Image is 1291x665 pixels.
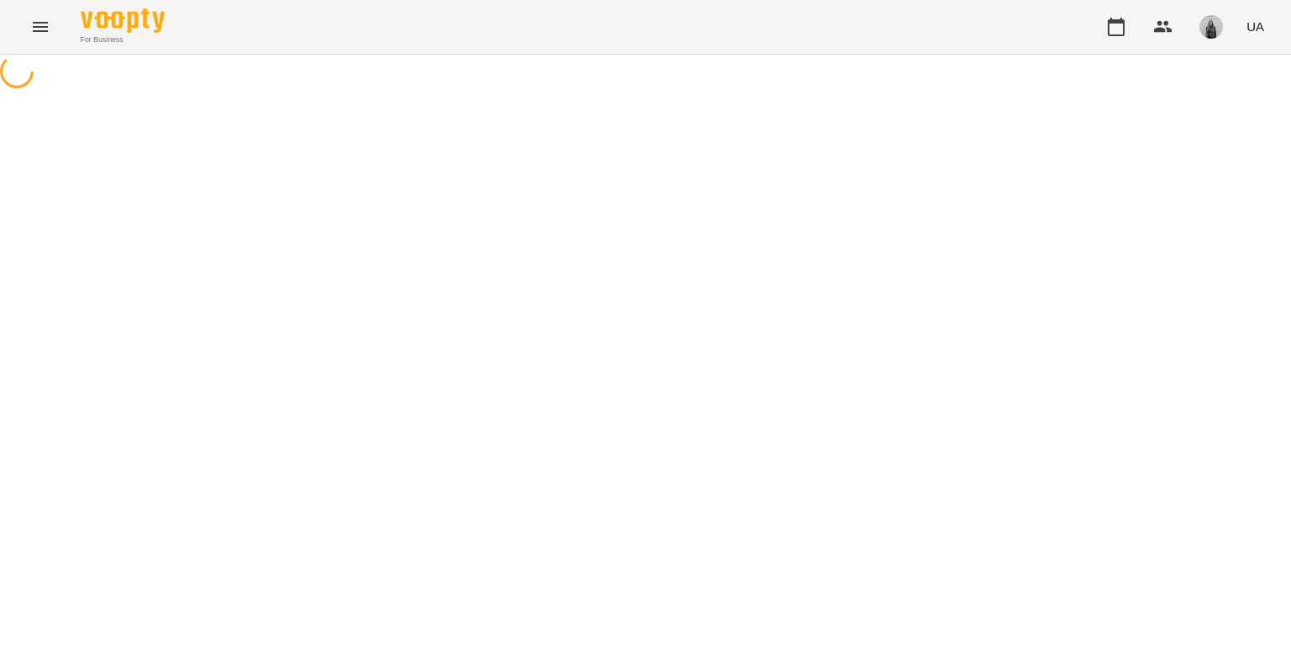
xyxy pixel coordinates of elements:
[81,34,165,45] span: For Business
[20,7,61,47] button: Menu
[1246,18,1264,35] span: UA
[1240,11,1271,42] button: UA
[1199,15,1223,39] img: 465148d13846e22f7566a09ee851606a.jpeg
[81,8,165,33] img: Voopty Logo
